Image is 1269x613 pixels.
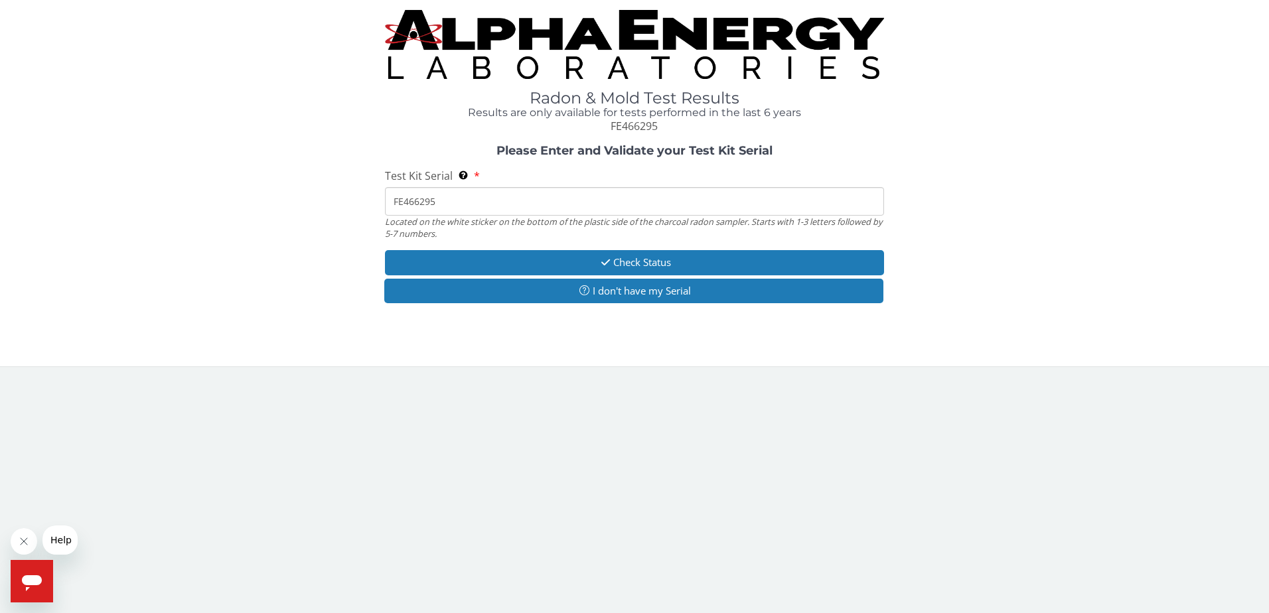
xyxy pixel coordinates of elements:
h4: Results are only available for tests performed in the last 6 years [385,107,885,119]
iframe: Close message [11,528,37,555]
img: TightCrop.jpg [385,10,885,79]
button: I don't have my Serial [384,279,884,303]
strong: Please Enter and Validate your Test Kit Serial [496,143,773,158]
div: Located on the white sticker on the bottom of the plastic side of the charcoal radon sampler. Sta... [385,216,885,240]
h1: Radon & Mold Test Results [385,90,885,107]
iframe: Button to launch messaging window [11,560,53,602]
iframe: Message from company [42,525,78,555]
button: Check Status [385,250,885,275]
span: Test Kit Serial [385,169,453,183]
span: FE466295 [611,119,658,133]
